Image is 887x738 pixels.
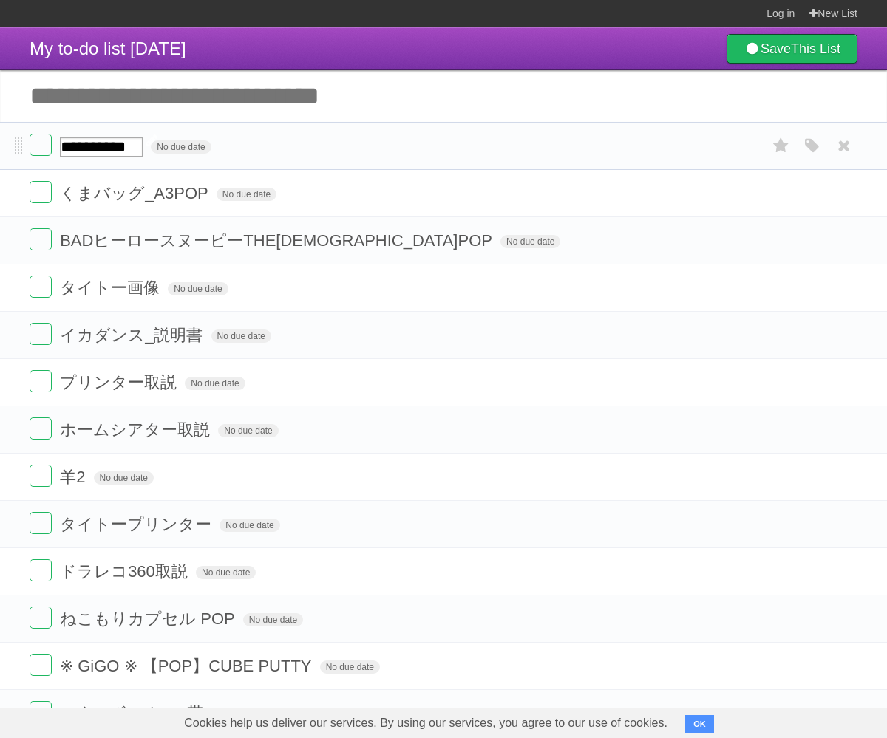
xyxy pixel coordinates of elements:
[30,559,52,581] label: Done
[217,188,276,201] span: No due date
[211,329,271,343] span: No due date
[791,41,840,56] b: This List
[60,704,207,722] span: スターボックス_帯
[500,235,560,248] span: No due date
[727,34,857,64] a: SaveThis List
[30,228,52,250] label: Done
[685,715,714,733] button: OK
[30,512,52,534] label: Done
[243,613,303,626] span: No due date
[169,708,682,738] span: Cookies help us deliver our services. By using our services, you agree to our use of cookies.
[151,140,211,154] span: No due date
[196,566,256,579] span: No due date
[60,326,206,344] span: イカダンス_説明書
[30,38,186,58] span: My to-do list [DATE]
[60,184,212,202] span: くまバッグ_A3POP
[30,370,52,392] label: Done
[60,420,214,439] span: ホームシアター取説
[30,323,52,345] label: Done
[168,282,228,295] span: No due date
[94,471,154,485] span: No due date
[185,377,245,390] span: No due date
[60,373,180,392] span: プリンター取説
[60,515,215,533] span: タイトープリンター
[60,231,496,250] span: BADヒーロースヌーピーTHE[DEMOGRAPHIC_DATA]POP
[767,134,795,158] label: Star task
[30,701,52,723] label: Done
[30,276,52,298] label: Done
[30,654,52,676] label: Done
[30,607,52,629] label: Done
[60,657,315,675] span: ※ GiGO ※ 【POP】CUBE PUTTY
[30,465,52,487] label: Done
[60,562,191,581] span: ドラレコ360取説
[60,468,89,486] span: 羊2
[60,609,239,628] span: ねこもりカプセル POP
[60,279,163,297] span: タイトー画像
[220,519,279,532] span: No due date
[30,134,52,156] label: Done
[30,417,52,440] label: Done
[30,181,52,203] label: Done
[218,424,278,437] span: No due date
[320,660,380,674] span: No due date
